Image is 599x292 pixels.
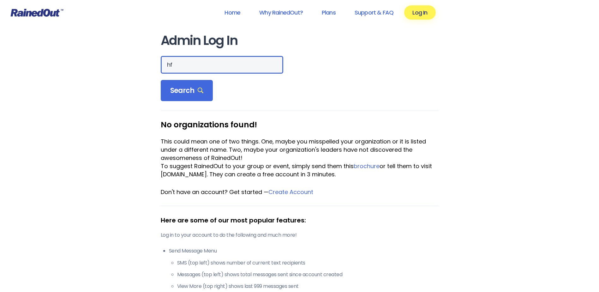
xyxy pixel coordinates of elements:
[161,162,439,179] div: To suggest RainedOut to your group or event, simply send them this or tell them to visit [DOMAIN_...
[161,80,213,101] div: Search
[161,56,283,74] input: Search Orgs…
[177,283,439,290] li: View More (top right) shows last 999 messages sent
[177,271,439,278] li: Messages (top left) shows total messages sent since account created
[354,162,380,170] a: brochure
[346,5,402,20] a: Support & FAQ
[268,188,313,196] a: Create Account
[177,259,439,267] li: SMS (top left) shows number of current text recipients
[216,5,249,20] a: Home
[161,216,439,225] div: Here are some of our most popular features:
[170,86,204,95] span: Search
[314,5,344,20] a: Plans
[161,33,439,48] h1: Admin Log In
[161,120,439,129] h3: No organizations found!
[404,5,435,20] a: Log In
[161,137,439,162] div: This could mean one of two things. One, maybe you misspelled your organization or it is listed un...
[161,231,439,239] p: Log in to your account to do the following and much more!
[251,5,311,20] a: Why RainedOut?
